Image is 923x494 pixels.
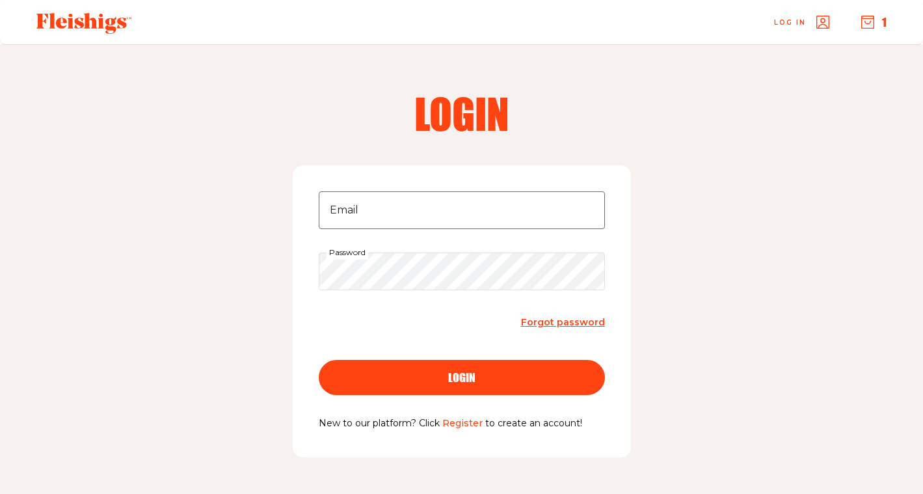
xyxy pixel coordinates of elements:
a: Register [442,417,483,429]
a: Log in [774,16,829,29]
span: login [448,372,475,383]
span: Forgot password [521,316,605,328]
button: 1 [861,15,887,29]
label: Password [327,245,368,260]
p: New to our platform? Click to create an account! [319,416,605,432]
h2: Login [295,92,628,134]
input: Password [319,253,605,290]
a: Forgot password [521,314,605,331]
input: Email [319,191,605,229]
button: login [319,360,605,395]
span: Log in [774,18,806,27]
